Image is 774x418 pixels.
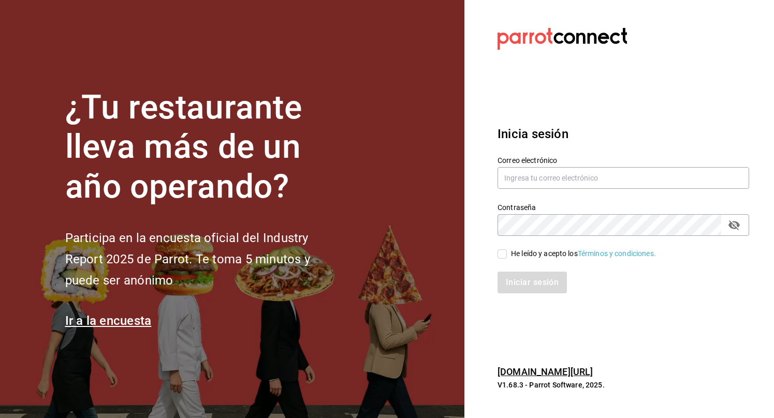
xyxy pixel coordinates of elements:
[498,167,749,189] input: Ingresa tu correo electrónico
[498,366,593,377] a: [DOMAIN_NAME][URL]
[498,380,749,390] p: V1.68.3 - Parrot Software, 2025.
[498,125,749,143] h3: Inicia sesión
[511,248,656,259] div: He leído y acepto los
[578,249,656,258] a: Términos y condiciones.
[65,313,152,328] a: Ir a la encuesta
[498,156,749,163] label: Correo electrónico
[498,203,749,211] label: Contraseña
[725,216,743,234] button: passwordField
[65,228,345,291] h2: Participa en la encuesta oficial del Industry Report 2025 de Parrot. Te toma 5 minutos y puede se...
[65,88,345,207] h1: ¿Tu restaurante lleva más de un año operando?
